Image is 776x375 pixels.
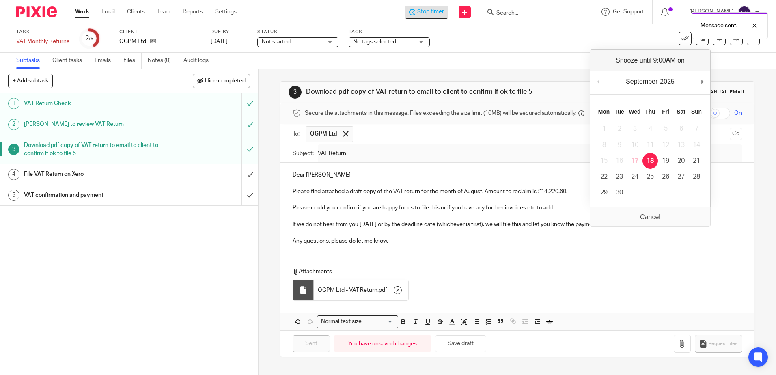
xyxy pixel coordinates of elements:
[8,190,19,201] div: 5
[16,37,69,45] div: VAT Monthly Returns
[353,39,396,45] span: No tags selected
[596,169,612,185] button: 22
[379,286,387,294] span: pdf
[612,185,627,200] button: 30
[95,53,117,69] a: Emails
[645,108,655,115] abbr: Thursday
[614,108,624,115] abbr: Tuesday
[16,29,69,35] label: Task
[8,74,53,88] button: + Add subtask
[119,37,146,45] p: OGPM Ltd
[612,169,627,185] button: 23
[698,75,706,88] button: Next Month
[310,130,337,138] span: OGPM Ltd
[596,185,612,200] button: 29
[293,130,302,138] label: To:
[205,78,246,84] span: Hide completed
[658,153,673,169] button: 19
[24,168,164,180] h1: File VAT Return on Xero
[318,286,377,294] span: OGPM Ltd - VAT Return
[689,169,704,185] button: 28
[691,108,702,115] abbr: Sunday
[211,29,247,35] label: Due by
[293,335,330,353] input: Sent
[8,119,19,130] div: 2
[627,169,642,185] button: 24
[305,109,576,117] span: Secure the attachments in this message. Files exceeding the size limit (10MB) will be secured aut...
[659,75,676,88] div: 2025
[148,53,177,69] a: Notes (0)
[89,37,93,41] small: /5
[293,267,726,276] p: Attachments
[8,169,19,180] div: 4
[642,169,658,185] button: 25
[119,29,200,35] label: Client
[183,8,203,16] a: Reports
[8,98,19,109] div: 1
[24,118,164,130] h1: [PERSON_NAME] to review VAT Return
[293,149,314,157] label: Subject:
[127,8,145,16] a: Clients
[689,153,704,169] button: 21
[193,74,250,88] button: Hide completed
[317,315,398,328] div: Search for option
[293,237,742,245] p: Any questions, please do let me know.
[52,53,88,69] a: Client tasks
[183,53,215,69] a: Audit logs
[85,34,93,43] div: 2
[16,53,46,69] a: Subtasks
[730,128,742,140] button: Cc
[334,335,431,352] div: You have unsaved changes
[157,8,170,16] a: Team
[24,189,164,201] h1: VAT confirmation and payment
[16,6,57,17] img: Pixie
[293,187,742,196] p: Please find attached a draft copy of the VAT return for the month of August. Amount to reclaim is...
[629,108,640,115] abbr: Wednesday
[24,139,164,160] h1: Download pdf copy of VAT return to email to client to confirm if ok to file 5
[314,280,408,300] div: .
[24,97,164,110] h1: VAT Return Check
[289,86,302,99] div: 3
[706,89,746,95] div: Manual email
[211,39,228,44] span: [DATE]
[349,29,430,35] label: Tags
[673,153,689,169] button: 20
[123,53,142,69] a: Files
[435,335,486,353] button: Save draft
[677,108,685,115] abbr: Saturday
[673,169,689,185] button: 27
[625,75,659,88] div: September
[642,153,658,169] button: 18
[658,169,673,185] button: 26
[8,144,19,155] div: 3
[306,88,535,96] h1: Download pdf copy of VAT return to email to client to confirm if ok to file 5
[293,220,742,228] p: If we do not hear from you [DATE] or by the deadline date (whichever is first), we will file this...
[75,8,89,16] a: Work
[598,108,610,115] abbr: Monday
[262,39,291,45] span: Not started
[215,8,237,16] a: Settings
[293,204,742,212] p: Please could you confirm if you are happy for us to file this or if you have any further invoices...
[257,29,338,35] label: Status
[662,108,669,115] abbr: Friday
[364,317,393,326] input: Search for option
[293,171,742,179] p: Dear [PERSON_NAME]
[405,6,448,19] div: OGPM Ltd - VAT Monthly Returns
[695,335,742,353] button: Request files
[319,317,363,326] span: Normal text size
[738,6,751,19] img: svg%3E
[709,341,737,347] span: Request files
[734,109,742,117] span: On
[594,75,602,88] button: Previous Month
[101,8,115,16] a: Email
[701,22,737,30] p: Message sent.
